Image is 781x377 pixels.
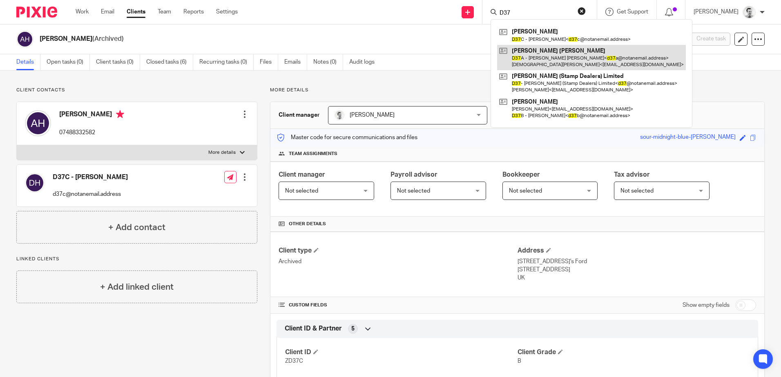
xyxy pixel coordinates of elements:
p: UK [518,274,756,282]
p: Client contacts [16,87,257,93]
h4: [PERSON_NAME] [59,110,124,120]
h3: Client manager [279,111,320,119]
span: Not selected [620,188,654,194]
i: Primary [116,110,124,118]
span: Client ID & Partner [285,324,342,333]
p: [STREET_ADDRESS] [518,266,756,274]
p: 07488332582 [59,129,124,137]
img: svg%3E [25,173,45,193]
a: Team [158,8,171,16]
h4: Address [518,246,756,255]
img: Andy_2025.jpg [743,6,756,19]
p: Linked clients [16,256,257,262]
div: sour-midnight-blue-[PERSON_NAME] [640,133,736,142]
a: Details [16,54,40,70]
a: Settings [216,8,238,16]
img: Andy_2025.jpg [335,110,344,120]
span: Not selected [509,188,542,194]
h4: CUSTOM FIELDS [279,302,517,308]
a: Work [76,8,89,16]
a: Files [260,54,278,70]
a: Email [101,8,114,16]
span: Get Support [617,9,648,15]
a: Audit logs [349,54,381,70]
h4: + Add linked client [100,281,174,293]
span: ZD37C [285,358,303,364]
p: More details [208,149,236,156]
span: Tax advisor [614,171,650,178]
p: More details [270,87,765,93]
p: Archived [279,257,517,266]
p: [STREET_ADDRESS]'s Ford [518,257,756,266]
a: Open tasks (0) [47,54,90,70]
a: Notes (0) [313,54,343,70]
span: Other details [289,221,326,227]
span: Team assignments [289,151,337,157]
p: Master code for secure communications and files [277,133,417,142]
span: Not selected [397,188,430,194]
img: svg%3E [25,110,51,136]
a: Clients [127,8,145,16]
label: Show empty fields [683,301,730,309]
h4: + Add contact [108,221,165,234]
input: Search [499,10,572,17]
h4: D37C - [PERSON_NAME] [53,173,128,182]
img: Pixie [16,7,57,18]
h4: Client Grade [518,348,750,357]
img: svg%3E [16,31,33,48]
span: Payroll advisor [390,171,437,178]
span: B [518,358,521,364]
span: Bookkeeper [502,171,540,178]
span: 5 [351,325,355,333]
h4: Client type [279,246,517,255]
span: [PERSON_NAME] [350,112,395,118]
p: [PERSON_NAME] [694,8,739,16]
h4: Client ID [285,348,517,357]
span: Not selected [285,188,318,194]
a: Reports [183,8,204,16]
button: Create task [683,33,730,46]
a: Recurring tasks (0) [199,54,254,70]
h2: [PERSON_NAME] [40,35,544,43]
span: (Archived) [92,35,124,42]
span: Client manager [279,171,325,178]
button: Clear [578,7,586,15]
a: Client tasks (0) [96,54,140,70]
a: Closed tasks (6) [146,54,193,70]
p: d37c@notanemail.address [53,190,128,198]
a: Emails [284,54,307,70]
